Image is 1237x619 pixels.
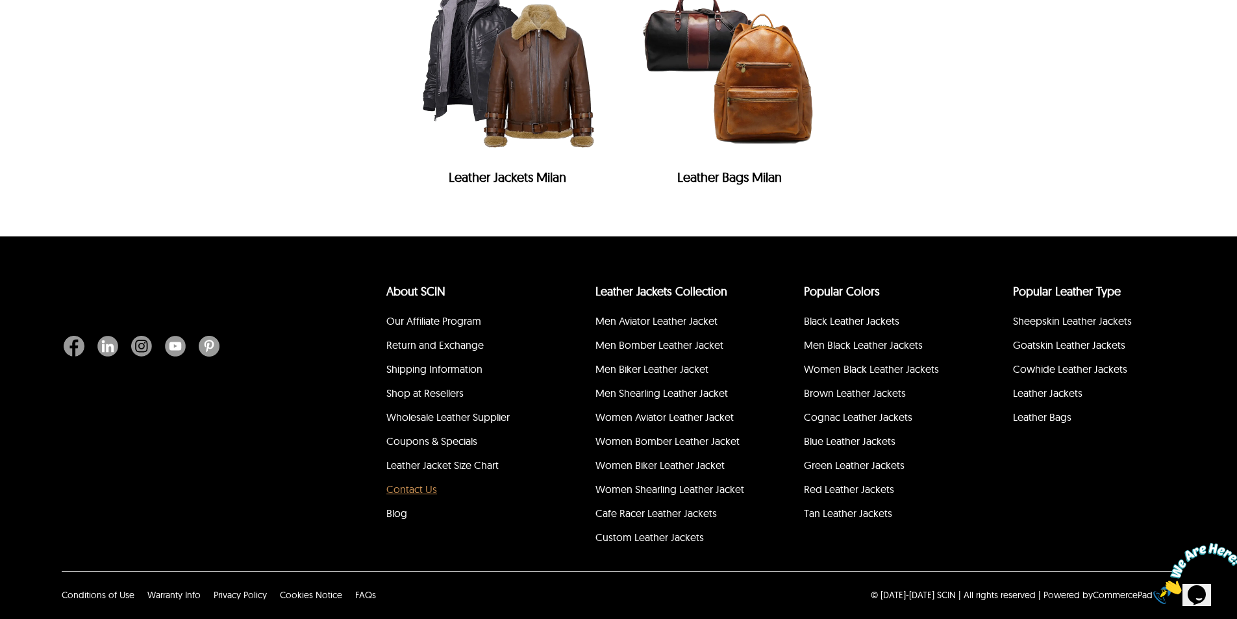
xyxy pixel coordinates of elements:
[34,34,143,44] div: Domain: [DOMAIN_NAME]
[129,82,140,92] img: tab_keywords_by_traffic_grey.svg
[1156,538,1237,600] iframe: chat widget
[595,314,718,327] a: Men Aviator Leather Jacket
[802,431,960,455] li: Blue Leather Jackets
[1011,383,1169,407] li: Leather Jackets
[1013,284,1121,299] a: Popular Leather Type
[64,336,84,357] img: Facebook
[632,170,828,192] h2: Leather Bags Milan
[386,483,437,496] a: Contact Us
[1153,583,1174,604] img: eCommerce builder by CommercePad
[595,362,708,375] a: Men Biker Leather Jacket
[804,314,899,327] a: Black Leather Jackets
[199,336,219,357] img: Pinterest
[1093,589,1153,601] a: CommercePad
[594,431,751,455] li: Women Bomber Leather Jacket
[802,359,960,383] li: Women Black Leather Jackets
[871,588,1036,601] p: © [DATE]-[DATE] SCIN | All rights reserved
[386,284,445,299] a: About SCIN
[64,336,91,357] a: Facebook
[804,435,895,448] a: Blue Leather Jackets
[5,5,86,57] img: Chat attention grabber
[192,336,219,357] a: Pinterest
[1013,411,1071,423] a: Leather Bags
[594,311,751,335] li: Men Aviator Leather Jacket
[1011,311,1169,335] li: Sheepskin Leather Jackets
[595,411,734,423] a: Women Aviator Leather Jacket
[1013,338,1125,351] a: Goatskin Leather Jackets
[386,362,482,375] a: Shipping Information
[1013,386,1082,399] a: Leather Jackets
[804,284,880,299] a: popular leather jacket colors
[384,311,542,335] li: Our Affiliate Program
[595,338,723,351] a: Men Bomber Leather Jacket
[147,589,201,601] a: Warranty Info
[35,82,45,92] img: tab_domain_overview_orange.svg
[804,386,906,399] a: Brown Leather Jackets
[595,435,740,448] a: Women Bomber Leather Jacket
[594,479,751,503] li: Women Shearling Leather Jacket
[595,483,744,496] a: Women Shearling Leather Jacket
[384,503,542,527] li: Blog
[802,311,960,335] li: Black Leather Jackets
[804,338,923,351] a: Men Black Leather Jackets
[594,383,751,407] li: Men Shearling Leather Jacket
[384,383,542,407] li: Shop at Resellers
[355,589,376,601] a: FAQs
[36,21,64,31] div: v 4.0.25
[804,411,912,423] a: Cognac Leather Jackets
[386,411,510,423] a: Wholesale Leather Supplier
[595,284,727,299] a: Leather Jackets Collection
[595,386,728,399] a: Men Shearling Leather Jacket
[131,336,152,357] img: Instagram
[594,527,751,551] li: Custom Leather Jackets
[594,359,751,383] li: Men Biker Leather Jacket
[144,83,219,92] div: Keywords by Traffic
[214,589,267,601] a: Privacy Policy
[595,507,717,520] a: Cafe Racer Leather Jackets
[1011,407,1169,431] li: Leather Bags
[594,335,751,359] li: Men Bomber Leather Jacket
[386,435,477,448] a: Coupons & Specials
[1013,314,1132,327] a: Sheepskin Leather Jackets
[594,407,751,431] li: Women Aviator Leather Jacket
[21,34,31,44] img: website_grey.svg
[595,459,725,472] a: Women Biker Leather Jacket
[1011,335,1169,359] li: Goatskin Leather Jackets
[1038,588,1041,601] div: |
[125,336,158,357] a: Instagram
[62,589,134,601] a: Conditions of Use
[384,455,542,479] li: Leather Jacket Size Chart
[384,407,542,431] li: Wholesale Leather Supplier
[158,336,192,357] a: Youtube
[1156,583,1174,607] a: eCommerce builder by CommercePad
[91,336,125,357] a: Linkedin
[384,479,542,503] li: Contact Us
[1043,588,1153,601] div: Powered by
[49,83,116,92] div: Domain Overview
[384,359,542,383] li: Shipping Information
[386,507,407,520] a: Blog
[804,507,892,520] a: Tan Leather Jackets
[280,589,342,601] a: Cookies Notice
[804,362,939,375] a: Women Black Leather Jackets
[802,503,960,527] li: Tan Leather Jackets
[1011,359,1169,383] li: Cowhide Leather Jackets
[165,336,186,357] img: Youtube
[386,338,484,351] a: Return and Exchange
[804,483,894,496] a: Red Leather Jackets
[21,21,31,31] img: logo_orange.svg
[594,503,751,527] li: Cafe Racer Leather Jackets
[595,531,704,544] a: Custom Leather Jackets
[802,335,960,359] li: Men Black Leather Jackets
[410,170,606,192] h2: Leather Jackets Milan
[1013,362,1127,375] a: Cowhide Leather Jackets
[594,455,751,479] li: Women Biker Leather Jacket
[802,383,960,407] li: Brown Leather Jackets
[802,407,960,431] li: Cognac Leather Jackets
